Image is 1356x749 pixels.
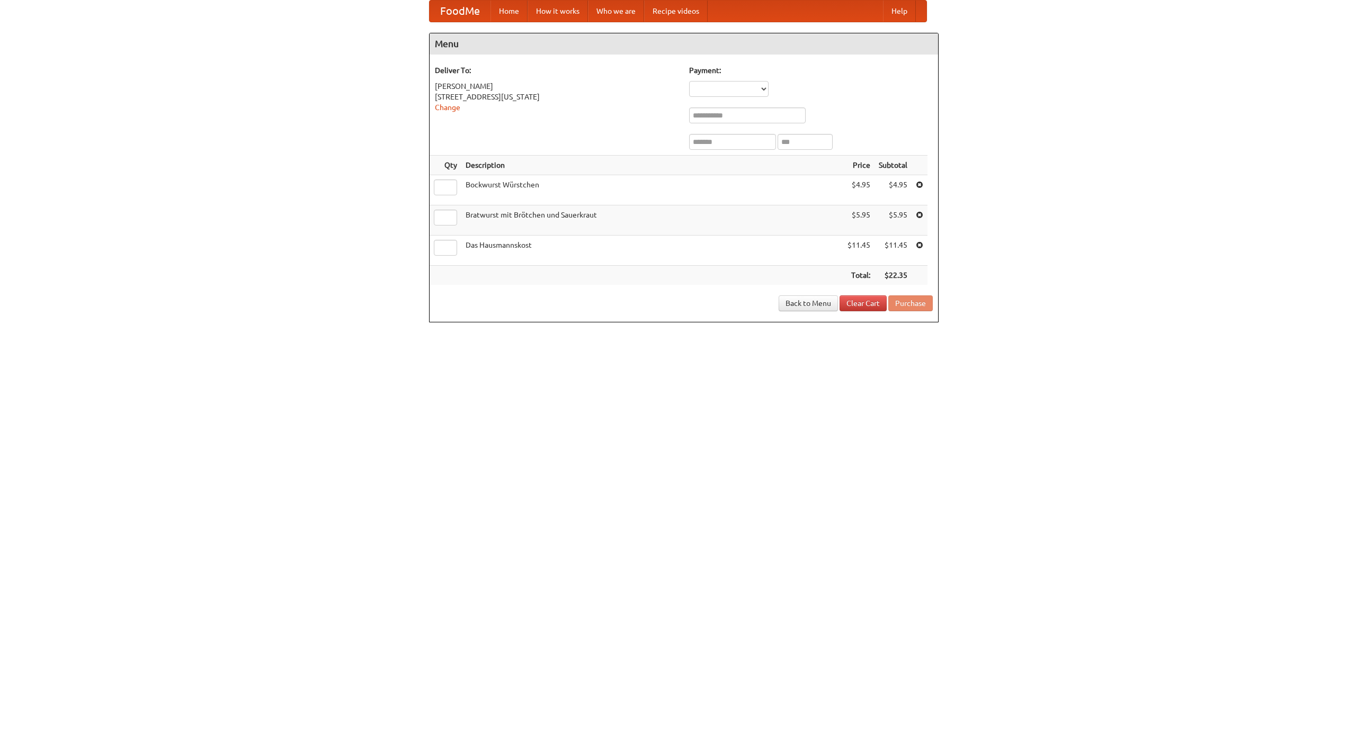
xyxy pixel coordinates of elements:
[435,92,679,102] div: [STREET_ADDRESS][US_STATE]
[644,1,708,22] a: Recipe videos
[435,103,460,112] a: Change
[461,205,843,236] td: Bratwurst mit Brötchen und Sauerkraut
[588,1,644,22] a: Who we are
[843,205,875,236] td: $5.95
[430,33,938,55] h4: Menu
[888,295,933,311] button: Purchase
[689,65,933,76] h5: Payment:
[490,1,528,22] a: Home
[875,175,912,205] td: $4.95
[875,156,912,175] th: Subtotal
[435,81,679,92] div: [PERSON_NAME]
[843,266,875,285] th: Total:
[875,236,912,266] td: $11.45
[875,266,912,285] th: $22.35
[461,236,843,266] td: Das Hausmannskost
[430,156,461,175] th: Qty
[461,156,843,175] th: Description
[461,175,843,205] td: Bockwurst Würstchen
[430,1,490,22] a: FoodMe
[779,295,838,311] a: Back to Menu
[875,205,912,236] td: $5.95
[843,236,875,266] td: $11.45
[843,175,875,205] td: $4.95
[840,295,887,311] a: Clear Cart
[528,1,588,22] a: How it works
[883,1,916,22] a: Help
[843,156,875,175] th: Price
[435,65,679,76] h5: Deliver To:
